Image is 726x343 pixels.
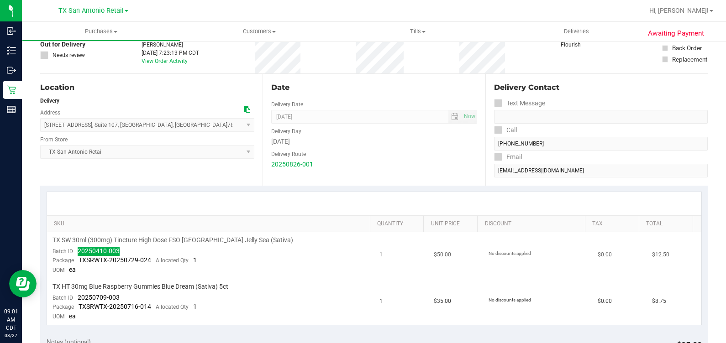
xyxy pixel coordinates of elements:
[58,7,124,15] span: TX San Antonio Retail
[339,22,497,41] a: Tills
[271,127,301,135] label: Delivery Day
[53,248,73,255] span: Batch ID
[9,270,37,297] iframe: Resource center
[4,307,18,332] p: 09:01 AM CDT
[271,82,477,93] div: Date
[142,58,188,64] a: View Order Activity
[53,236,293,244] span: TX SW 30ml (300mg) Tincture High Dose FSO [GEOGRAPHIC_DATA] Jelly Sea (Sativa)
[193,256,197,264] span: 1
[489,251,531,256] span: No discounts applied
[652,250,669,259] span: $12.50
[494,151,522,164] label: Email
[494,124,517,137] label: Call
[53,304,74,310] span: Package
[271,137,477,146] div: [DATE]
[53,257,74,264] span: Package
[53,51,85,59] span: Needs review
[497,22,656,41] a: Deliveries
[40,98,59,104] strong: Delivery
[379,297,383,306] span: 1
[561,41,606,49] div: Flourish
[431,220,474,228] a: Unit Price
[53,313,64,320] span: UOM
[40,82,254,93] div: Location
[489,297,531,302] span: No discounts applied
[156,304,189,310] span: Allocated Qty
[271,100,303,109] label: Delivery Date
[4,332,18,339] p: 08/27
[193,303,197,310] span: 1
[494,82,708,93] div: Delivery Contact
[494,97,545,110] label: Text Message
[69,266,76,273] span: ea
[271,150,306,158] label: Delivery Route
[142,41,199,49] div: [PERSON_NAME]
[434,297,451,306] span: $35.00
[379,250,383,259] span: 1
[485,220,582,228] a: Discount
[53,282,228,291] span: TX HT 30mg Blue Raspberry Gummies Blue Dream (Sativa) 5ct
[672,43,702,52] div: Back Order
[79,256,151,264] span: TXSRWTX-20250729-024
[598,297,612,306] span: $0.00
[494,110,708,124] input: Format: (999) 999-9999
[53,295,73,301] span: Batch ID
[40,40,85,49] span: Out for Delivery
[649,7,709,14] span: Hi, [PERSON_NAME]!
[69,312,76,320] span: ea
[7,26,16,36] inline-svg: Inbound
[494,137,708,151] input: Format: (999) 999-9999
[646,220,689,228] a: Total
[78,294,120,301] span: 20250709-003
[598,250,612,259] span: $0.00
[339,27,497,36] span: Tills
[552,27,601,36] span: Deliveries
[53,267,64,273] span: UOM
[40,109,60,117] label: Address
[156,257,189,264] span: Allocated Qty
[40,135,68,144] label: From Store
[7,105,16,114] inline-svg: Reports
[180,22,339,41] a: Customers
[22,22,180,41] a: Purchases
[54,220,366,228] a: SKU
[672,55,707,64] div: Replacement
[78,247,120,255] span: 20250410-003
[181,27,338,36] span: Customers
[434,250,451,259] span: $50.00
[652,297,666,306] span: $8.75
[7,85,16,94] inline-svg: Retail
[648,28,704,39] span: Awaiting Payment
[142,49,199,57] div: [DATE] 7:23:13 PM CDT
[7,46,16,55] inline-svg: Inventory
[592,220,635,228] a: Tax
[271,161,313,168] a: 20250826-001
[22,27,180,36] span: Purchases
[377,220,420,228] a: Quantity
[244,105,250,114] div: Copy address to clipboard
[7,66,16,75] inline-svg: Outbound
[79,303,151,310] span: TXSRWTX-20250716-014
